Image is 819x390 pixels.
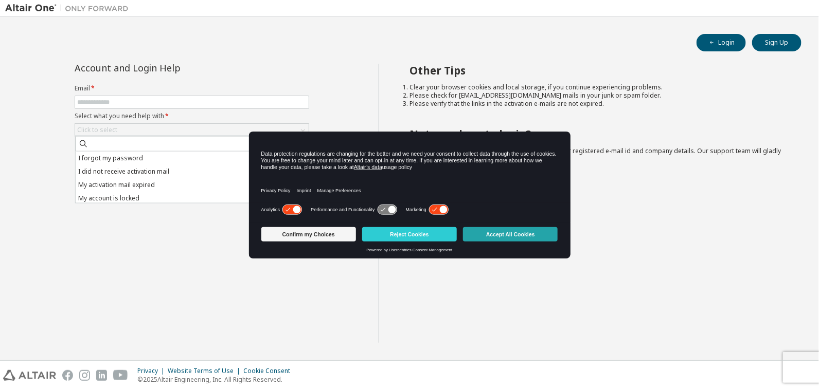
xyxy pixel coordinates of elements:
img: youtube.svg [113,370,128,381]
li: I forgot my password [76,152,307,165]
label: Email [75,84,309,92]
img: altair_logo.svg [3,370,56,381]
li: Please check for [EMAIL_ADDRESS][DOMAIN_NAME] mails in your junk or spam folder. [410,91,784,100]
div: Privacy [137,367,168,375]
img: facebook.svg [62,370,73,381]
div: Account and Login Help [75,64,262,72]
div: Website Terms of Use [168,367,243,375]
h2: Not sure how to login? [410,127,784,141]
div: Click to select [77,126,117,134]
p: © 2025 Altair Engineering, Inc. All Rights Reserved. [137,375,296,384]
label: Select what you need help with [75,112,309,120]
img: Altair One [5,3,134,13]
li: Clear your browser cookies and local storage, if you continue experiencing problems. [410,83,784,91]
div: Cookie Consent [243,367,296,375]
span: with a brief description of the problem, your registered e-mail id and company details. Our suppo... [410,146,781,163]
li: Please verify that the links in the activation e-mails are not expired. [410,100,784,108]
button: Sign Up [752,34,802,51]
img: linkedin.svg [96,370,107,381]
button: Login [697,34,746,51]
div: Click to select [75,124,309,136]
img: instagram.svg [79,370,90,381]
h2: Other Tips [410,64,784,77]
